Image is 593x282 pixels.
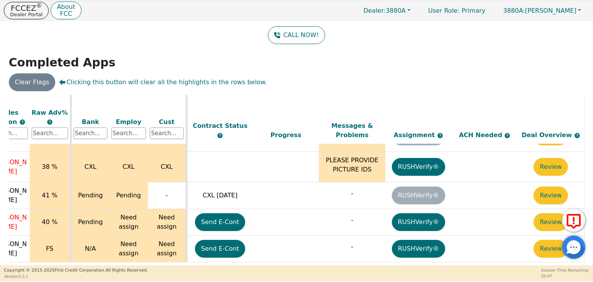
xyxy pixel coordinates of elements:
[355,5,418,17] button: Dealer:3880A
[71,182,109,209] td: Pending
[148,152,186,182] td: CXL
[534,187,568,204] button: Review
[148,236,186,262] td: Need assign
[71,209,109,236] td: Pending
[4,267,148,274] p: Copyright © 2015- 2025 First Credit Corporation.
[495,5,589,17] button: 3880A:[PERSON_NAME]
[109,182,148,209] td: Pending
[428,7,459,14] span: User Role :
[193,122,247,129] span: Contract Status
[321,156,383,174] p: PLEASE PROVIDE PICTURE IDS
[10,4,42,12] p: FCCEZ
[42,192,58,199] span: 41 %
[148,182,186,209] td: -
[321,121,383,140] div: Messages & Problems
[57,4,75,10] p: About
[42,163,58,170] span: 38 %
[392,213,445,231] button: RUSHVerify®
[4,2,49,19] button: FCCEZ®Dealer Portal
[59,78,267,87] span: Clicking this button will clear all the highlights in the rows below.
[109,152,148,182] td: CXL
[111,117,146,126] div: Employ
[9,73,56,91] button: Clear Flags
[36,2,42,9] sup: ®
[46,245,53,252] span: FS
[195,240,246,258] button: Send E-Cont
[195,213,246,231] button: Send E-Cont
[4,274,148,279] p: Version 3.2.1
[71,152,109,182] td: CXL
[562,209,585,232] button: Report Error to FCC
[111,127,146,139] input: Search...
[32,127,68,139] input: Search...
[255,131,317,140] div: Progress
[541,273,589,279] p: 20:07
[534,213,568,231] button: Review
[74,127,108,139] input: Search...
[109,209,148,236] td: Need assign
[459,131,505,139] span: ACH Needed
[57,11,75,17] p: FCC
[186,182,253,209] td: CXL [DATE]
[363,7,386,14] span: Dealer:
[51,2,81,20] button: AboutFCC
[10,12,42,17] p: Dealer Portal
[105,268,148,273] span: All Rights Reserved.
[268,26,325,44] button: CALL NOW!
[74,117,108,126] div: Bank
[71,236,109,262] td: N/A
[420,3,493,18] p: Primary
[150,117,184,126] div: Cust
[503,7,525,14] span: 3880A:
[32,109,68,116] span: Raw Adv%
[148,209,186,236] td: Need assign
[42,218,58,226] span: 40 %
[534,240,568,258] button: Review
[392,158,445,176] button: RUSHVerify®
[150,127,184,139] input: Search...
[9,56,116,69] strong: Completed Apps
[541,267,589,273] p: Session Time Remaining:
[420,3,493,18] a: User Role: Primary
[109,236,148,262] td: Need assign
[394,131,437,139] span: Assignment
[503,7,576,14] span: [PERSON_NAME]
[321,189,383,198] p: -
[321,242,383,251] p: -
[534,158,568,176] button: Review
[392,240,445,258] button: RUSHVerify®
[321,216,383,225] p: -
[363,7,406,14] span: 3880A
[522,131,580,139] span: Deal Overview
